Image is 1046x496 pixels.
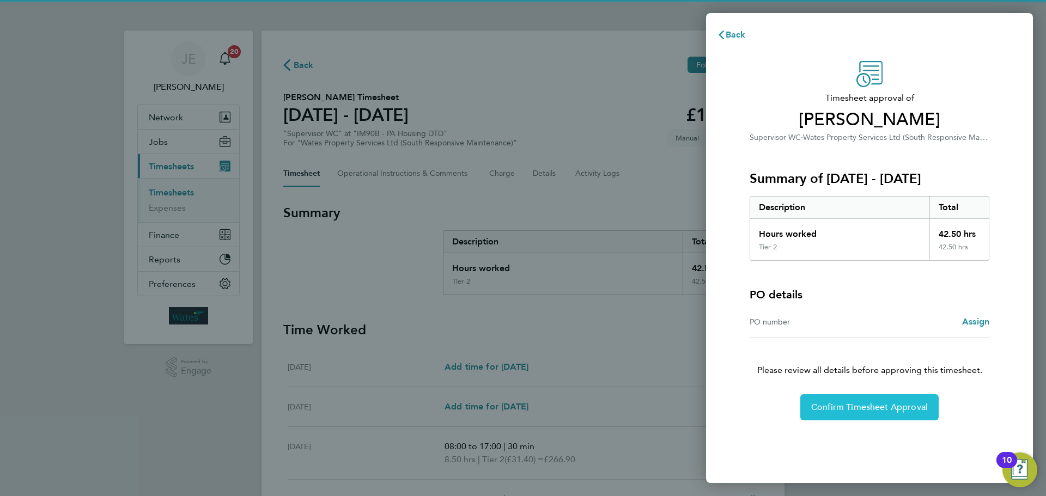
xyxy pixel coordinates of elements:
[750,197,929,218] div: Description
[800,394,939,420] button: Confirm Timesheet Approval
[801,133,803,142] span: ·
[737,338,1002,377] p: Please review all details before approving this timesheet.
[811,402,928,413] span: Confirm Timesheet Approval
[750,91,989,105] span: Timesheet approval of
[1002,452,1037,487] button: Open Resource Center, 10 new notifications
[962,316,989,327] span: Assign
[962,315,989,328] a: Assign
[929,219,989,243] div: 42.50 hrs
[706,24,757,46] button: Back
[750,133,801,142] span: Supervisor WC
[750,315,869,328] div: PO number
[803,132,1015,142] span: Wates Property Services Ltd (South Responsive Maintenance)
[750,170,989,187] h3: Summary of [DATE] - [DATE]
[750,109,989,131] span: [PERSON_NAME]
[929,197,989,218] div: Total
[1002,460,1012,474] div: 10
[750,196,989,261] div: Summary of 16 - 22 Aug 2025
[726,29,746,40] span: Back
[759,243,777,252] div: Tier 2
[750,219,929,243] div: Hours worked
[750,287,802,302] h4: PO details
[929,243,989,260] div: 42.50 hrs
